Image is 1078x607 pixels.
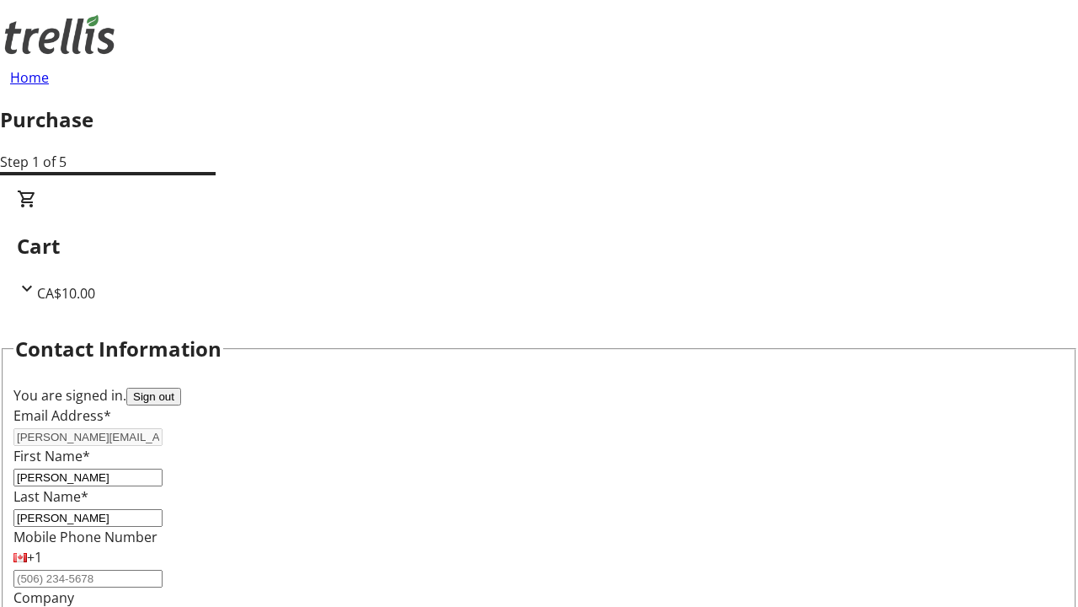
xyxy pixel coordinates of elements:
label: Company [13,588,74,607]
button: Sign out [126,388,181,406]
label: Email Address* [13,406,111,425]
span: CA$10.00 [37,284,95,303]
label: Last Name* [13,487,88,506]
div: You are signed in. [13,385,1065,406]
input: (506) 234-5678 [13,570,163,588]
label: First Name* [13,447,90,465]
h2: Contact Information [15,334,221,364]
div: CartCA$10.00 [17,189,1061,303]
h2: Cart [17,231,1061,261]
label: Mobile Phone Number [13,528,157,546]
